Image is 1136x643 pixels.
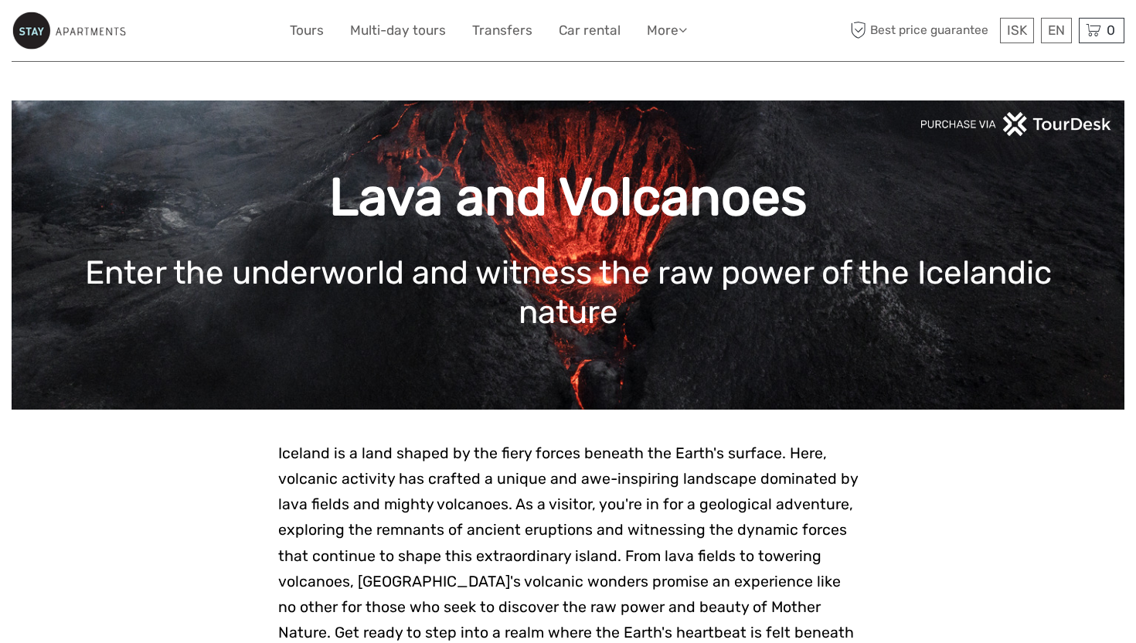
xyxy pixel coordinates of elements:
[920,112,1113,136] img: PurchaseViaTourDeskwhite.png
[846,18,996,43] span: Best price guarantee
[472,19,532,42] a: Transfers
[1041,18,1072,43] div: EN
[12,12,126,49] img: 801-99f4e115-ac62-49e2-8b0f-3d46981aaa15_logo_small.jpg
[1007,22,1027,38] span: ISK
[35,166,1101,229] h1: Lava and Volcanoes
[559,19,621,42] a: Car rental
[350,19,446,42] a: Multi-day tours
[647,19,687,42] a: More
[290,19,324,42] a: Tours
[35,253,1101,332] h1: Enter the underworld and witness the raw power of the Icelandic nature
[1104,22,1117,38] span: 0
